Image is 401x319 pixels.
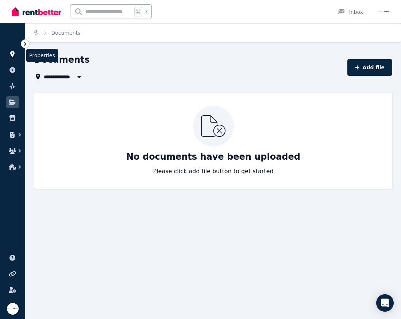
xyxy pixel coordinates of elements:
p: Please click add file button to get started [153,167,273,176]
h1: Documents [34,54,90,66]
div: Open Intercom Messenger [376,294,394,312]
button: Add file [347,59,392,76]
p: No documents have been uploaded [126,151,300,163]
span: Documents [51,29,81,36]
img: Chloe Vuong [7,303,19,315]
nav: Breadcrumb [26,23,89,42]
img: RentBetter [12,6,61,17]
div: Inbox [338,8,363,16]
span: Properties [29,52,55,59]
span: k [145,9,148,15]
img: Chloe Vuong [378,6,389,17]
